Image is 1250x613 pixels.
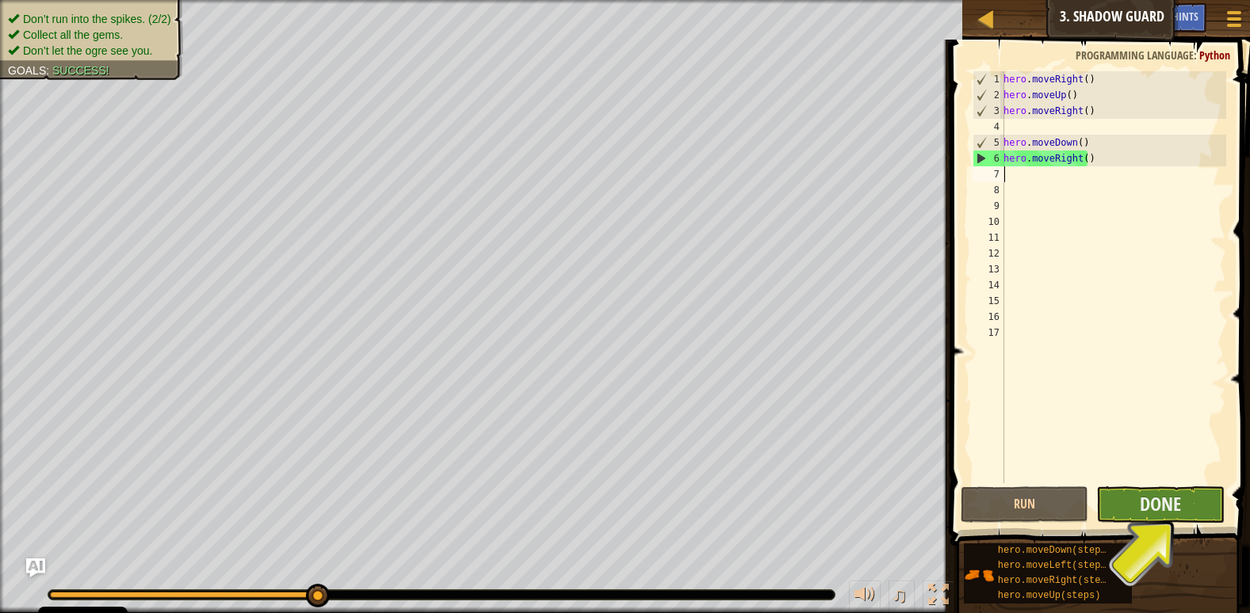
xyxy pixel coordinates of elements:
[964,560,994,590] img: portrait.png
[973,261,1004,277] div: 13
[1122,3,1164,32] button: Ask AI
[973,150,1004,166] div: 6
[1130,9,1156,24] span: Ask AI
[1140,491,1181,516] span: Done
[1096,486,1225,523] button: Done
[23,29,123,41] span: Collect all the gems.
[973,246,1004,261] div: 12
[23,44,152,57] span: Don’t let the ogre see you.
[973,214,1004,230] div: 10
[849,581,881,613] button: Adjust volume
[973,71,1004,87] div: 1
[8,27,171,43] li: Collect all the gems.
[8,11,171,27] li: Don’t run into the spikes.
[973,277,1004,293] div: 14
[1194,48,1199,63] span: :
[973,182,1004,198] div: 8
[23,13,171,25] span: Don’t run into the spikes. (2/2)
[961,486,1089,523] button: Run
[973,166,1004,182] div: 7
[1076,48,1194,63] span: Programming language
[998,575,1118,586] span: hero.moveRight(steps)
[26,558,45,577] button: Ask AI
[973,293,1004,309] div: 15
[973,119,1004,135] div: 4
[1199,48,1230,63] span: Python
[889,581,916,613] button: ♫
[973,103,1004,119] div: 3
[998,590,1101,601] span: hero.moveUp(steps)
[973,230,1004,246] div: 11
[973,87,1004,103] div: 2
[8,43,171,59] li: Don’t let the ogre see you.
[46,64,52,77] span: :
[973,135,1004,150] div: 5
[998,545,1112,556] span: hero.moveDown(steps)
[892,583,908,607] span: ♫
[923,581,954,613] button: Toggle fullscreen
[1172,9,1198,24] span: Hints
[973,198,1004,214] div: 9
[973,325,1004,341] div: 17
[8,64,46,77] span: Goals
[973,309,1004,325] div: 16
[998,560,1112,571] span: hero.moveLeft(steps)
[52,64,109,77] span: Success!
